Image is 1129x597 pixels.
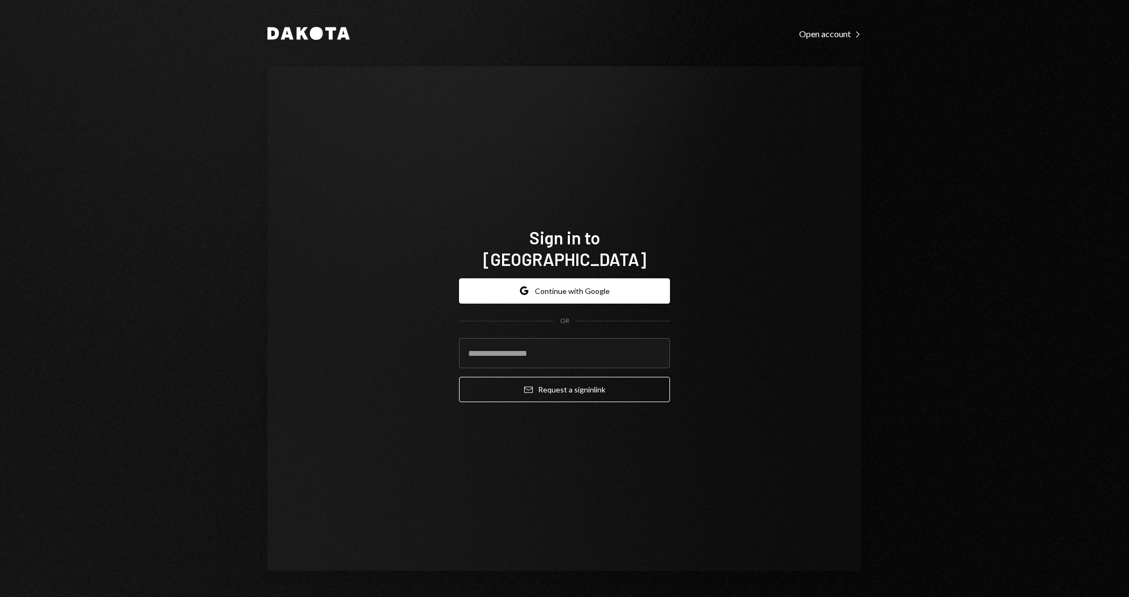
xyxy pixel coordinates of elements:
button: Request a signinlink [459,377,670,402]
div: OR [560,317,569,326]
button: Continue with Google [459,278,670,304]
div: Open account [799,29,862,39]
a: Open account [799,27,862,39]
h1: Sign in to [GEOGRAPHIC_DATA] [459,227,670,270]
